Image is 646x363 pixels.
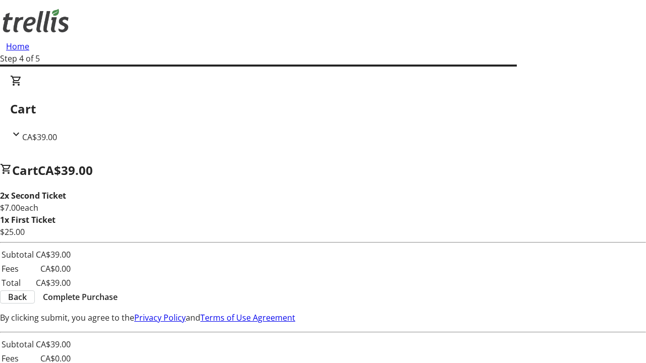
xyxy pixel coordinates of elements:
td: CA$39.00 [35,338,71,351]
h2: Cart [10,100,636,118]
button: Complete Purchase [35,291,126,303]
td: Fees [1,262,34,275]
a: Terms of Use Agreement [200,312,295,323]
td: CA$39.00 [35,276,71,289]
span: Cart [12,162,38,178]
td: Total [1,276,34,289]
td: CA$0.00 [35,262,71,275]
span: Back [8,291,27,303]
a: Privacy Policy [134,312,186,323]
td: CA$39.00 [35,248,71,261]
td: Subtotal [1,338,34,351]
span: CA$39.00 [38,162,93,178]
td: Subtotal [1,248,34,261]
span: CA$39.00 [22,132,57,143]
div: CartCA$39.00 [10,75,636,143]
span: Complete Purchase [43,291,118,303]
